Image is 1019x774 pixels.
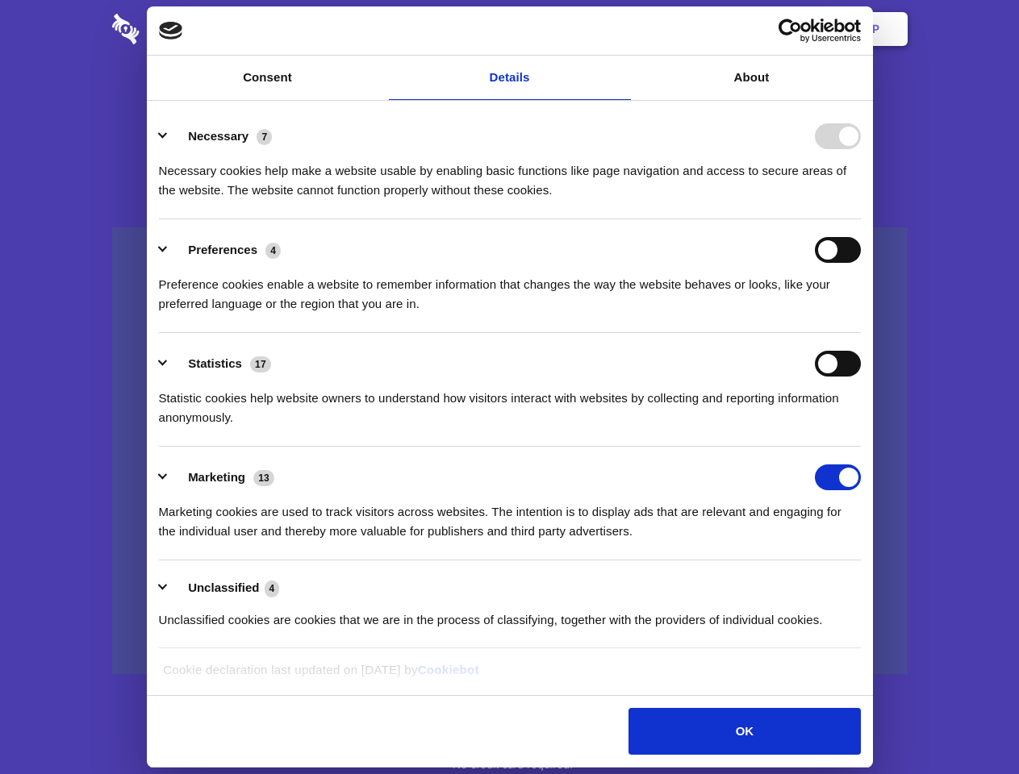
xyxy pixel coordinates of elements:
label: Marketing [188,470,245,484]
div: Unclassified cookies are cookies that we are in the process of classifying, together with the pro... [159,598,861,630]
a: Consent [147,56,389,100]
button: Marketing (13) [159,464,285,490]
a: About [631,56,873,100]
a: Pricing [474,4,544,54]
div: Cookie declaration last updated on [DATE] by [151,660,868,692]
div: Statistic cookies help website owners to understand how visitors interact with websites by collec... [159,377,861,427]
a: Contact [654,4,729,54]
label: Statistics [188,356,242,370]
div: Preference cookies enable a website to remember information that changes the way the website beha... [159,263,861,314]
h4: Auto-redaction of sensitive data, encrypted data sharing and self-destructing private chats. Shar... [112,147,908,200]
a: Login [732,4,802,54]
label: Preferences [188,243,257,256]
button: Statistics (17) [159,351,282,377]
div: Marketing cookies are used to track visitors across websites. The intention is to display ads tha... [159,490,861,541]
span: 17 [250,356,271,372]
img: logo [159,22,183,40]
a: Usercentrics Cookiebot - opens in a new window [720,19,861,43]
a: Cookiebot [418,663,479,676]
div: Necessary cookies help make a website usable by enabling basic functions like page navigation and... [159,149,861,200]
button: OK [629,708,860,755]
h1: Eliminate Slack Data Loss. [112,73,908,131]
span: 13 [253,470,274,486]
button: Unclassified (4) [159,578,290,598]
button: Preferences (4) [159,237,291,263]
button: Necessary (7) [159,123,282,149]
iframe: Drift Widget Chat Controller [938,693,1000,755]
img: logo-wordmark-white-trans-d4663122ce5f474addd5e946df7df03e33cb6a1c49d2221995e7729f52c070b2.svg [112,14,250,44]
a: Wistia video thumbnail [112,227,908,675]
span: 7 [257,129,272,145]
a: Details [389,56,631,100]
span: 4 [265,580,280,597]
span: 4 [265,243,281,259]
label: Necessary [188,129,248,143]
